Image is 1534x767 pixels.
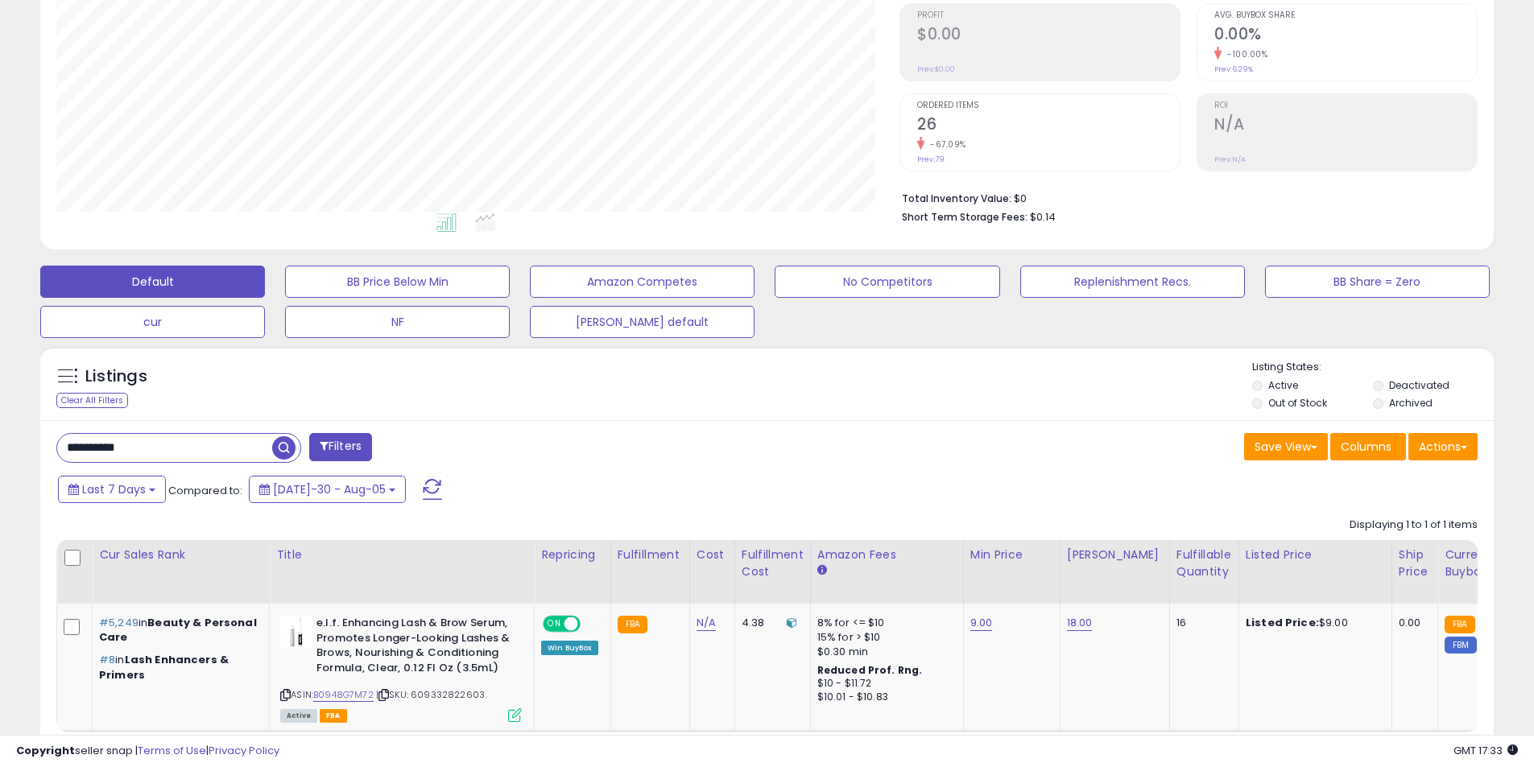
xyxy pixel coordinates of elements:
b: Reduced Prof. Rng. [817,663,923,677]
p: in [99,616,257,645]
div: Title [276,546,527,563]
button: Replenishment Recs. [1020,266,1245,298]
span: #5,249 [99,615,139,630]
div: Repricing [541,546,604,563]
div: Amazon Fees [817,546,957,563]
h2: 0.00% [1214,25,1477,47]
span: ROI [1214,101,1477,110]
button: BB Price Below Min [285,266,510,298]
div: Cost [697,546,728,563]
span: #8 [99,652,115,667]
strong: Copyright [16,743,75,758]
p: in [99,653,257,682]
b: Total Inventory Value: [902,192,1011,205]
span: ON [544,617,564,631]
span: Profit [917,11,1180,20]
a: Terms of Use [138,743,206,758]
button: BB Share = Zero [1265,266,1490,298]
a: B0948G7M72 [313,688,374,702]
a: 9.00 [970,615,993,631]
small: Amazon Fees. [817,563,827,578]
div: Clear All Filters [56,393,128,408]
p: Listing States: [1252,360,1494,375]
h2: N/A [1214,115,1477,137]
span: Last 7 Days [82,481,146,497]
div: Fulfillable Quantity [1176,546,1232,580]
small: FBA [1445,616,1474,633]
img: 21ancHWk1hL._SL40_.jpg [280,616,312,648]
span: 2025-08-13 17:33 GMT [1453,743,1518,758]
div: Win BuyBox [541,641,598,655]
button: Save View [1244,433,1328,460]
div: Listed Price [1246,546,1385,563]
button: [PERSON_NAME] default [530,306,755,338]
button: Filters [309,433,372,461]
small: -67.09% [924,138,966,151]
small: FBA [618,616,647,633]
div: Min Price [970,546,1053,563]
button: NF [285,306,510,338]
div: Fulfillment Cost [742,546,804,580]
div: $10 - $11.72 [817,677,951,691]
span: $0.14 [1030,209,1056,225]
div: Ship Price [1399,546,1431,580]
button: cur [40,306,265,338]
div: Fulfillment [618,546,683,563]
span: Ordered Items [917,101,1180,110]
small: Prev: 6.29% [1214,64,1253,74]
span: Columns [1341,439,1391,455]
span: | SKU: 609332822603 [376,688,485,701]
div: 16 [1176,616,1226,630]
span: OFF [578,617,604,631]
small: -100.00% [1222,48,1267,60]
div: Displaying 1 to 1 of 1 items [1350,518,1478,533]
div: 15% for > $10 [817,630,951,645]
div: 8% for <= $10 [817,616,951,630]
div: 4.38 [742,616,798,630]
span: Avg. Buybox Share [1214,11,1477,20]
span: [DATE]-30 - Aug-05 [273,481,386,497]
button: No Competitors [775,266,999,298]
small: Prev: N/A [1214,155,1246,164]
a: 18.00 [1067,615,1093,631]
span: All listings currently available for purchase on Amazon [280,709,317,723]
div: $0.30 min [817,645,951,659]
div: $9.00 [1246,616,1379,630]
span: Lash Enhancers & Primers [99,652,229,682]
button: Actions [1408,433,1478,460]
button: Last 7 Days [58,476,166,503]
button: Default [40,266,265,298]
label: Active [1268,378,1298,392]
div: Current Buybox Price [1445,546,1528,580]
span: FBA [320,709,347,723]
label: Archived [1389,396,1433,410]
div: [PERSON_NAME] [1067,546,1163,563]
span: Compared to: [168,483,242,498]
li: $0 [902,188,1466,207]
small: FBM [1445,637,1476,654]
h2: $0.00 [917,25,1180,47]
a: N/A [697,615,716,631]
b: Short Term Storage Fees: [902,210,1027,224]
b: Listed Price: [1246,615,1319,630]
button: Amazon Competes [530,266,755,298]
span: Beauty & Personal Care [99,615,257,645]
a: Privacy Policy [209,743,279,758]
button: [DATE]-30 - Aug-05 [249,476,406,503]
div: Cur Sales Rank [99,546,263,563]
div: $10.01 - $10.83 [817,691,951,704]
b: e.l.f. Enhancing Lash & Brow Serum, Promotes Longer-Looking Lashes & Brows, Nourishing & Conditio... [316,616,512,679]
h2: 26 [917,115,1180,137]
small: Prev: $0.00 [917,64,955,74]
div: seller snap | | [16,744,279,759]
button: Columns [1330,433,1406,460]
h5: Listings [85,365,147,388]
small: Prev: 79 [917,155,945,164]
div: 0.00 [1399,616,1425,630]
label: Deactivated [1389,378,1449,392]
label: Out of Stock [1268,396,1327,410]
